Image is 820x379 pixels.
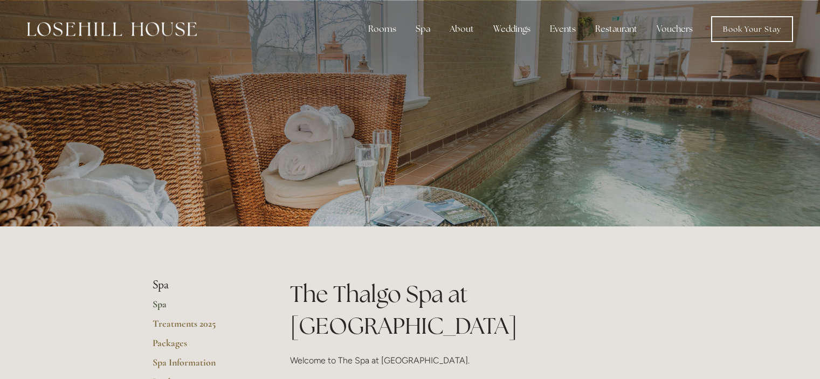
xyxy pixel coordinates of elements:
[407,18,439,40] div: Spa
[360,18,405,40] div: Rooms
[27,22,197,36] img: Losehill House
[587,18,646,40] div: Restaurant
[153,298,256,318] a: Spa
[541,18,584,40] div: Events
[441,18,483,40] div: About
[711,16,793,42] a: Book Your Stay
[153,356,256,376] a: Spa Information
[485,18,539,40] div: Weddings
[648,18,701,40] a: Vouchers
[290,353,668,368] p: Welcome to The Spa at [GEOGRAPHIC_DATA].
[153,278,256,292] li: Spa
[290,278,668,342] h1: The Thalgo Spa at [GEOGRAPHIC_DATA]
[153,318,256,337] a: Treatments 2025
[153,337,256,356] a: Packages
